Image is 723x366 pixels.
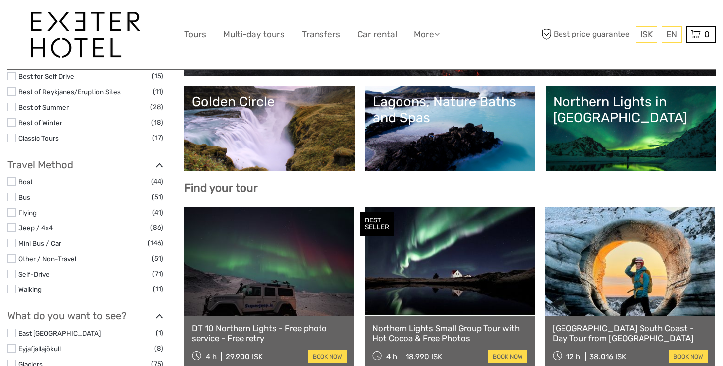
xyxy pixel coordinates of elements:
[18,88,121,96] a: Best of Reykjanes/Eruption Sites
[148,237,163,249] span: (146)
[192,94,347,163] a: Golden Circle
[152,132,163,144] span: (17)
[308,350,347,363] a: book now
[406,352,442,361] div: 18.990 ISK
[18,193,30,201] a: Bus
[18,329,101,337] a: East [GEOGRAPHIC_DATA]
[360,212,394,236] div: BEST SELLER
[154,343,163,354] span: (8)
[589,352,626,361] div: 38.016 ISK
[152,191,163,203] span: (51)
[386,352,397,361] span: 4 h
[553,94,708,163] a: Northern Lights in [GEOGRAPHIC_DATA]
[18,73,74,80] a: Best for Self Drive
[669,350,708,363] a: book now
[703,29,711,39] span: 0
[640,29,653,39] span: ISK
[152,207,163,218] span: (41)
[18,345,61,353] a: Eyjafjallajökull
[372,323,527,344] a: Northern Lights Small Group Tour with Hot Cocoa & Free Photos
[373,94,528,163] a: Lagoons, Nature Baths and Spas
[150,101,163,113] span: (28)
[662,26,682,43] div: EN
[150,222,163,233] span: (86)
[184,181,258,195] b: Find your tour
[18,178,33,186] a: Boat
[414,27,440,42] a: More
[31,12,140,58] img: 1336-96d47ae6-54fc-4907-bf00-0fbf285a6419_logo_big.jpg
[192,94,347,110] div: Golden Circle
[18,270,50,278] a: Self-Drive
[18,209,37,217] a: Flying
[156,327,163,339] span: (1)
[223,27,285,42] a: Multi-day tours
[18,103,69,111] a: Best of Summer
[553,94,708,126] div: Northern Lights in [GEOGRAPHIC_DATA]
[226,352,263,361] div: 29.900 ISK
[18,224,53,232] a: Jeep / 4x4
[153,283,163,294] span: (11)
[18,134,59,142] a: Classic Tours
[184,27,206,42] a: Tours
[566,352,580,361] span: 12 h
[18,255,76,263] a: Other / Non-Travel
[302,27,340,42] a: Transfers
[357,27,397,42] a: Car rental
[488,350,527,363] a: book now
[151,176,163,187] span: (44)
[206,352,217,361] span: 4 h
[553,323,708,344] a: [GEOGRAPHIC_DATA] South Coast - Day Tour from [GEOGRAPHIC_DATA]
[152,253,163,264] span: (51)
[373,94,528,126] div: Lagoons, Nature Baths and Spas
[7,310,163,322] h3: What do you want to see?
[18,239,61,247] a: Mini Bus / Car
[539,26,633,43] span: Best price guarantee
[153,86,163,97] span: (11)
[18,285,42,293] a: Walking
[7,159,163,171] h3: Travel Method
[152,71,163,82] span: (15)
[18,119,62,127] a: Best of Winter
[151,117,163,128] span: (18)
[192,323,347,344] a: DT 10 Northern Lights - Free photo service - Free retry
[152,268,163,280] span: (71)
